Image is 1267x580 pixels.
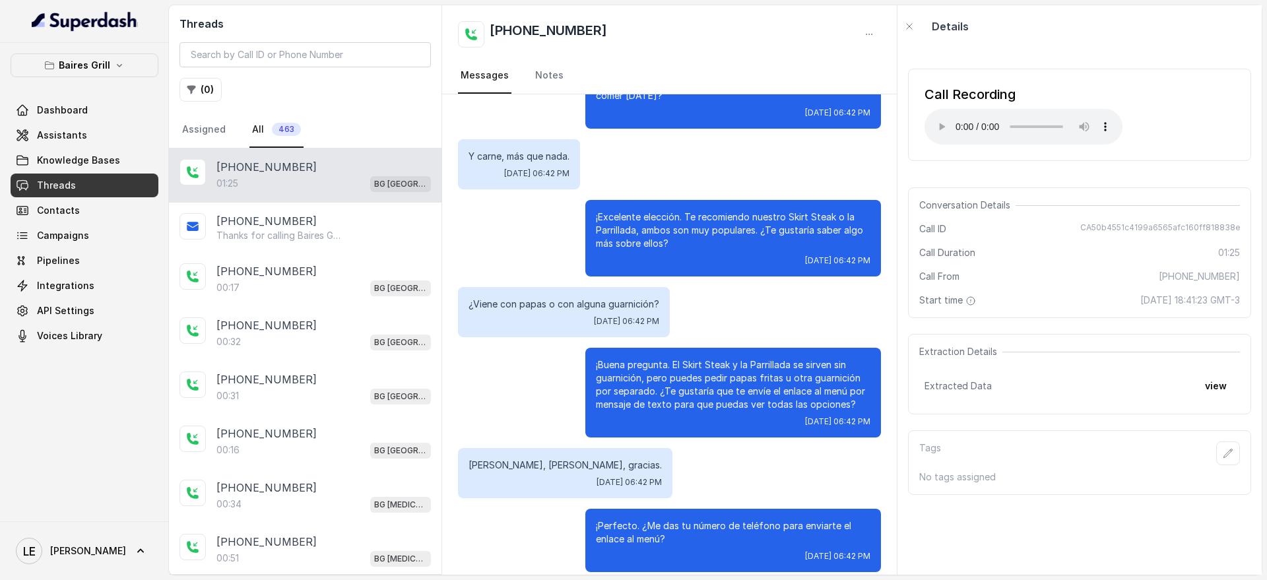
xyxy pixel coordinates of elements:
span: Call Duration [919,246,975,259]
span: [DATE] 06:42 PM [805,108,870,118]
p: Details [932,18,969,34]
span: Knowledge Bases [37,154,120,167]
p: ¡Buena pregunta. El Skirt Steak y la Parrillada se sirven sin guarnición, pero puedes pedir papas... [596,358,870,411]
a: Integrations [11,274,158,298]
span: Integrations [37,279,94,292]
nav: Tabs [179,112,431,148]
span: Conversation Details [919,199,1016,212]
span: [DATE] 06:42 PM [805,416,870,427]
span: Call From [919,270,959,283]
span: [DATE] 06:42 PM [597,477,662,488]
span: Voices Library [37,329,102,342]
span: [DATE] 06:42 PM [805,255,870,266]
a: Assigned [179,112,228,148]
a: Messages [458,58,511,94]
span: 01:25 [1218,246,1240,259]
span: Start time [919,294,979,307]
a: Pipelines [11,249,158,273]
span: Contacts [37,204,80,217]
p: 00:32 [216,335,241,348]
div: Call Recording [925,85,1122,104]
p: Baires Grill [59,57,110,73]
a: All463 [249,112,304,148]
button: (0) [179,78,222,102]
p: 01:25 [216,177,238,190]
a: API Settings [11,299,158,323]
a: [PERSON_NAME] [11,532,158,569]
audio: Your browser does not support the audio element. [925,109,1122,145]
span: Extraction Details [919,345,1002,358]
span: [DATE] 06:42 PM [504,168,569,179]
a: Dashboard [11,98,158,122]
p: 00:51 [216,552,239,565]
span: [PERSON_NAME] [50,544,126,558]
p: [PHONE_NUMBER] [216,263,317,279]
span: API Settings [37,304,94,317]
button: Baires Grill [11,53,158,77]
span: [DATE] 06:42 PM [805,551,870,562]
a: Knowledge Bases [11,148,158,172]
p: Thanks for calling Baires Grill [GEOGRAPHIC_DATA] Check out our menu: [URL][DOMAIN_NAME] Call man... [216,229,343,242]
span: [DATE] 06:42 PM [594,316,659,327]
span: [PHONE_NUMBER] [1159,270,1240,283]
input: Search by Call ID or Phone Number [179,42,431,67]
p: 00:31 [216,389,239,403]
p: [PHONE_NUMBER] [216,159,317,175]
button: view [1197,374,1235,398]
p: 00:34 [216,498,242,511]
p: BG [GEOGRAPHIC_DATA] [374,336,427,349]
p: BG [GEOGRAPHIC_DATA] [374,282,427,295]
p: BG [GEOGRAPHIC_DATA] [374,444,427,457]
nav: Tabs [458,58,881,94]
a: Notes [533,58,566,94]
p: [PHONE_NUMBER] [216,371,317,387]
p: [PERSON_NAME], [PERSON_NAME], gracias. [469,459,662,472]
h2: Threads [179,16,431,32]
a: Campaigns [11,224,158,247]
p: ¡Excelente elección. Te recomiendo nuestro Skirt Steak o la Parrillada, ambos son muy populares. ... [596,210,870,250]
span: Campaigns [37,229,89,242]
span: Extracted Data [925,379,992,393]
a: Threads [11,174,158,197]
p: BG [MEDICAL_DATA] [374,498,427,511]
p: [PHONE_NUMBER] [216,480,317,496]
p: ¡Perfecto. ¿Me das tu número de teléfono para enviarte el enlace al menú? [596,519,870,546]
p: 00:16 [216,443,240,457]
img: light.svg [32,11,138,32]
p: ¿Viene con papas o con alguna guarnición? [469,298,659,311]
p: [PHONE_NUMBER] [216,317,317,333]
p: Y carne, más que nada. [469,150,569,163]
a: Contacts [11,199,158,222]
p: [PHONE_NUMBER] [216,426,317,441]
span: Assistants [37,129,87,142]
a: Assistants [11,123,158,147]
p: Tags [919,441,941,465]
p: [PHONE_NUMBER] [216,213,317,229]
span: Pipelines [37,254,80,267]
span: 463 [272,123,301,136]
span: CA50b4551c4199a6565afc160ff818838e [1080,222,1240,236]
span: Dashboard [37,104,88,117]
h2: [PHONE_NUMBER] [490,21,607,48]
p: No tags assigned [919,470,1240,484]
span: [DATE] 18:41:23 GMT-3 [1140,294,1240,307]
p: BG [GEOGRAPHIC_DATA] [374,177,427,191]
text: LE [23,544,36,558]
p: BG [MEDICAL_DATA] [374,552,427,565]
a: Voices Library [11,324,158,348]
p: 00:17 [216,281,240,294]
span: Threads [37,179,76,192]
span: Call ID [919,222,946,236]
p: [PHONE_NUMBER] [216,534,317,550]
p: BG [GEOGRAPHIC_DATA] [374,390,427,403]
